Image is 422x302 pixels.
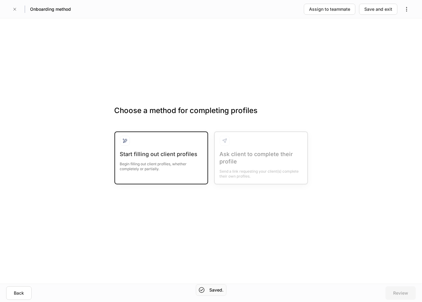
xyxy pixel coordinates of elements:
div: Back [14,290,24,296]
div: Review [393,290,408,296]
div: Start filling out client profiles [120,151,203,158]
h5: Onboarding method [30,6,71,12]
div: Save and exit [364,6,392,12]
div: Begin filling out client profiles, whether completely or partially. [120,158,203,171]
h5: Saved. [210,287,224,293]
button: Back [6,286,32,300]
button: Assign to teammate [304,4,355,15]
div: Assign to teammate [309,6,350,12]
button: Save and exit [359,4,397,15]
h3: Choose a method for completing profiles [114,106,308,125]
button: Review [385,286,416,300]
